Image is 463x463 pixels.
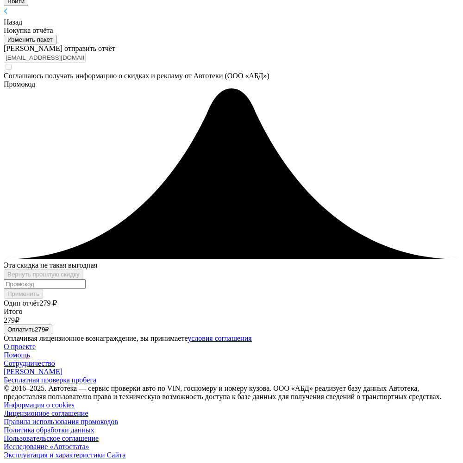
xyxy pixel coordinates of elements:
[4,343,459,351] a: О проекте
[7,290,39,297] span: Применить
[6,64,12,70] input: Соглашаюсь получать информацию о скидках и рекламу от Автотеки (ООО «АБД»)
[4,80,459,88] div: Промокод
[4,443,459,451] a: Исследование «Автостата»
[4,299,40,307] span: Один отчёт
[4,35,56,44] button: Изменить пакет
[4,53,86,63] input: Адрес почты
[4,434,459,443] a: Пользовательское соглашение
[4,307,459,316] div: Итого
[40,299,57,307] span: 279 ₽
[4,334,252,342] span: Оплачивая лицензионное вознаграждение, вы принимаете
[4,418,459,426] a: Правила использования промокодов
[4,359,459,368] a: Сотрудничество
[4,316,459,325] div: 279 ₽
[4,351,459,359] a: Помощь
[4,44,459,53] div: [PERSON_NAME] отправить отчёт
[7,326,49,333] span: Оплатить 279 ₽
[4,384,459,401] div: © 2016– 2025 . Автотека — сервис проверки авто по VIN, госномеру и номеру кузова. ООО «АБД» реали...
[4,269,83,279] button: Вернуть прошлую скидку
[4,368,459,376] a: [PERSON_NAME]
[4,18,459,26] div: Назад
[4,72,459,80] div: Соглашаюсь получать информацию о скидках и рекламу от Автотеки (ООО «АБД»)
[188,334,251,342] a: условия соглашения
[4,289,43,299] button: Применить
[7,271,80,278] div: Вернуть прошлую скидку
[4,279,86,289] input: Промокод
[4,409,459,418] a: Лицензионное соглашение
[4,261,459,269] div: Эта скидка не такая выгодная
[4,376,459,384] a: Бесплатная проверка пробега
[7,36,53,43] span: Изменить пакет
[4,451,459,459] a: Эксплуатация и характеристики Сайта
[4,26,459,35] div: Покупка отчёта
[4,325,52,334] button: Оплатить279₽
[4,401,459,409] a: Информация о cookies
[4,426,459,434] a: Политика обработки данных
